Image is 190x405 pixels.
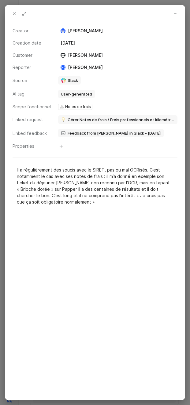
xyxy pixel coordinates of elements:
[13,130,51,137] div: Linked feedback
[61,91,92,97] div: User-generated
[58,76,81,85] a: Slack
[13,39,51,47] div: Creation date
[13,103,51,110] div: Scope fonctionnel
[58,115,177,124] button: 💡Gérer Notes de frais / Frais professionnels et kilométriques
[61,29,65,33] img: avatar
[61,66,65,70] div: E
[13,90,51,98] div: AI tag
[13,27,51,34] div: Creator
[61,117,66,122] img: 💡
[68,117,175,122] span: Gérer Notes de frais / Frais professionnels et kilométriques
[68,130,161,136] span: Feedback from [PERSON_NAME] in Slack - [DATE]
[65,104,91,110] div: Notes de frais
[17,167,173,205] div: Il a régulièrement des soucis avec le SIRET, pas ou mal OCRisés. C’est notamment le cas avec ses ...
[58,39,177,47] div: [DATE]
[58,27,177,34] div: [PERSON_NAME]
[13,116,51,123] div: Linked request
[58,52,105,59] div: [PERSON_NAME]
[61,53,65,58] img: logo
[13,143,51,150] div: Properties
[58,129,164,137] a: Feedback from [PERSON_NAME] in Slack - [DATE]
[13,52,51,59] div: Customer
[13,64,51,71] div: Reporter
[13,77,51,84] div: Source
[58,64,105,71] div: [PERSON_NAME]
